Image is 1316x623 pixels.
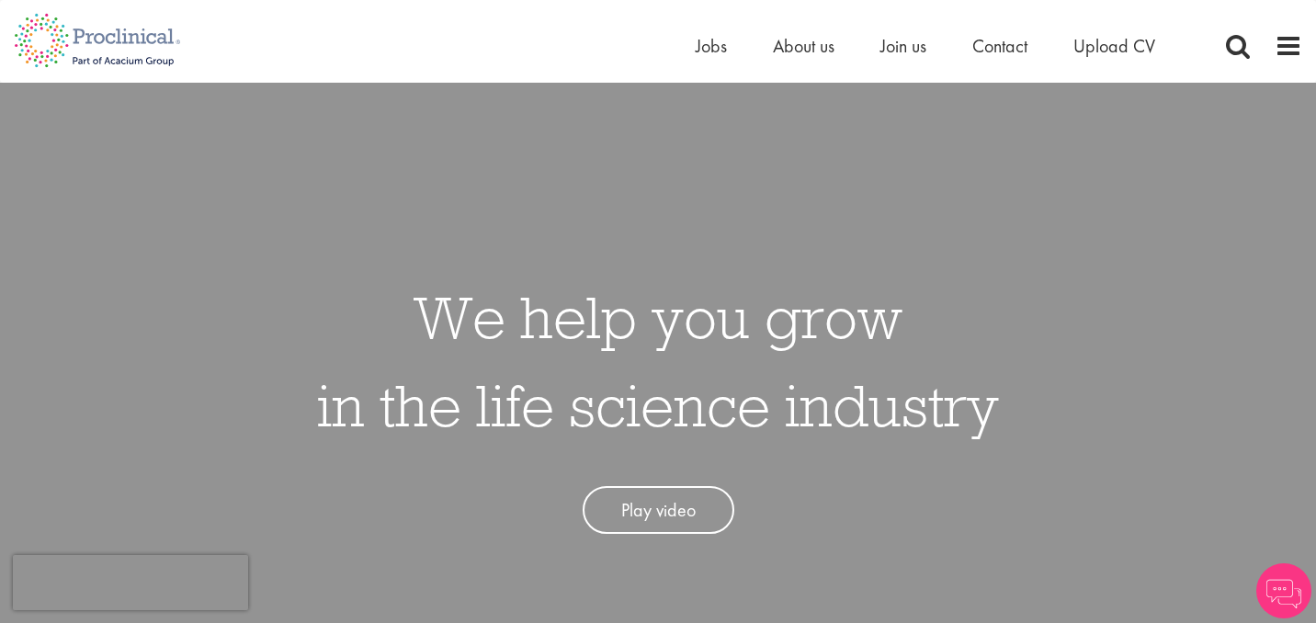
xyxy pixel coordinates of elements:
[1256,563,1311,618] img: Chatbot
[880,34,926,58] a: Join us
[972,34,1027,58] a: Contact
[773,34,834,58] a: About us
[317,273,999,449] h1: We help you grow in the life science industry
[696,34,727,58] a: Jobs
[1073,34,1155,58] a: Upload CV
[583,486,734,535] a: Play video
